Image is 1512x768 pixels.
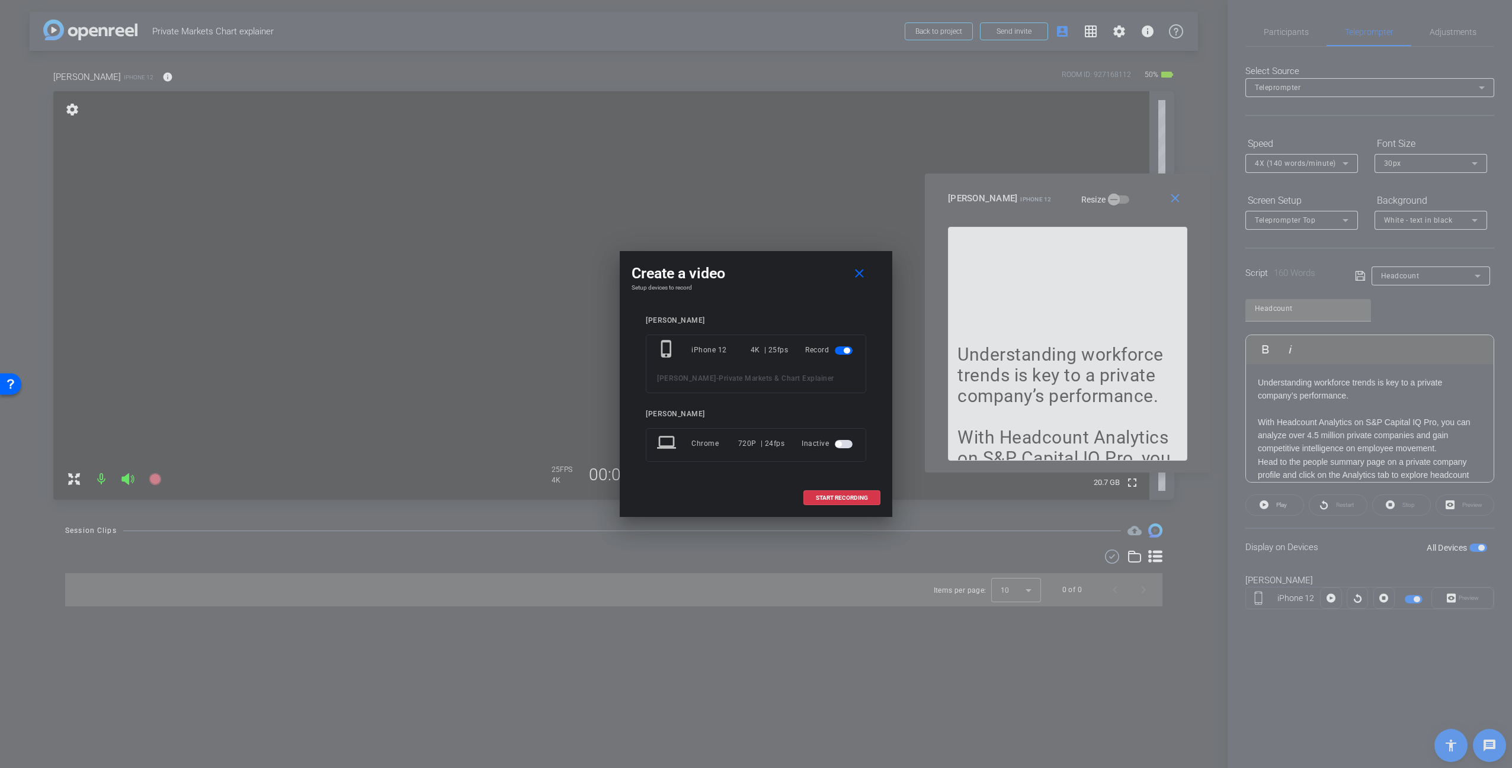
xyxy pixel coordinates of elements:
div: Record [805,339,855,361]
span: [PERSON_NAME] [657,374,716,383]
mat-icon: phone_iphone [657,339,678,361]
div: 720P | 24fps [738,433,785,454]
mat-icon: laptop [657,433,678,454]
span: Private Markets & Chart Explainer [719,374,834,383]
div: Create a video [632,263,880,284]
div: 4K | 25fps [751,339,789,361]
mat-icon: close [852,266,867,281]
div: Inactive [802,433,855,454]
div: Chrome [691,433,738,454]
div: [PERSON_NAME] [646,410,866,419]
span: START RECORDING [816,495,868,501]
button: START RECORDING [803,490,880,505]
span: - [716,374,719,383]
div: [PERSON_NAME] [646,316,866,325]
div: iPhone 12 [691,339,751,361]
h4: Setup devices to record [632,284,880,291]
